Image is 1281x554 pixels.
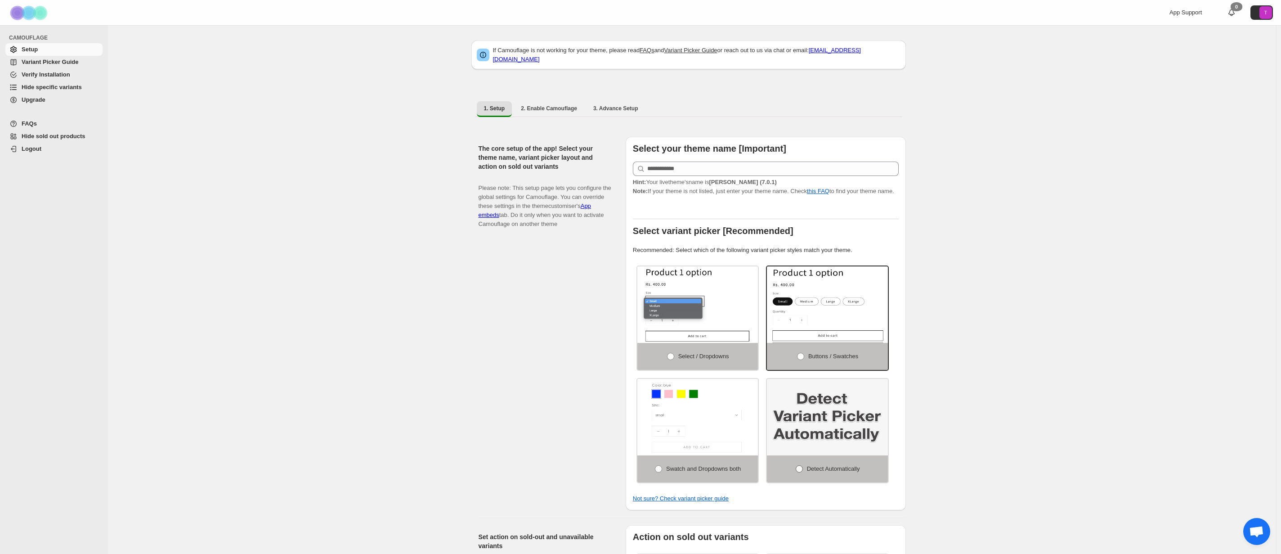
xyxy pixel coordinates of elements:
[22,133,85,140] span: Hide sold out products
[9,34,103,41] span: CAMOUFLAGE
[1227,8,1236,17] a: 0
[1243,518,1270,545] div: Open chat
[664,47,717,54] a: Variant Picker Guide
[521,105,577,112] span: 2. Enable Camouflage
[22,145,41,152] span: Logout
[808,353,858,360] span: Buttons / Swatches
[22,71,70,78] span: Verify Installation
[1169,9,1202,16] span: App Support
[640,47,654,54] a: FAQs
[5,43,103,56] a: Setup
[633,179,777,185] span: Your live theme's name is
[633,144,786,153] b: Select your theme name [Important]
[633,178,899,196] p: If your theme is not listed, just enter your theme name. Check to find your theme name.
[807,465,860,472] span: Detect Automatically
[633,532,749,542] b: Action on sold out variants
[5,68,103,81] a: Verify Installation
[709,179,776,185] strong: [PERSON_NAME] (7.0.1)
[807,188,829,194] a: this FAQ
[767,266,888,343] img: Buttons / Swatches
[479,175,611,229] p: Please note: This setup page lets you configure the global settings for Camouflage. You can overr...
[633,246,899,255] p: Recommended: Select which of the following variant picker styles match your theme.
[1231,2,1242,11] div: 0
[22,84,82,90] span: Hide specific variants
[493,46,900,64] p: If Camouflage is not working for your theme, please read and or reach out to us via chat or email:
[5,130,103,143] a: Hide sold out products
[1250,5,1273,20] button: Avatar with initials T
[5,94,103,106] a: Upgrade
[22,46,38,53] span: Setup
[1264,10,1268,15] text: T
[633,226,793,236] b: Select variant picker [Recommended]
[633,179,646,185] strong: Hint:
[633,495,729,502] a: Not sure? Check variant picker guide
[633,188,648,194] strong: Note:
[678,353,729,360] span: Select / Dropdowns
[593,105,638,112] span: 3. Advance Setup
[22,59,78,65] span: Variant Picker Guide
[666,465,741,472] span: Swatch and Dropdowns both
[1259,6,1272,19] span: Avatar with initials T
[5,143,103,155] a: Logout
[22,96,45,103] span: Upgrade
[5,117,103,130] a: FAQs
[637,266,758,343] img: Select / Dropdowns
[767,379,888,455] img: Detect Automatically
[22,120,37,127] span: FAQs
[637,379,758,455] img: Swatch and Dropdowns both
[479,532,611,550] h2: Set action on sold-out and unavailable variants
[7,0,52,25] img: Camouflage
[479,144,611,171] h2: The core setup of the app! Select your theme name, variant picker layout and action on sold out v...
[5,81,103,94] a: Hide specific variants
[484,105,505,112] span: 1. Setup
[5,56,103,68] a: Variant Picker Guide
